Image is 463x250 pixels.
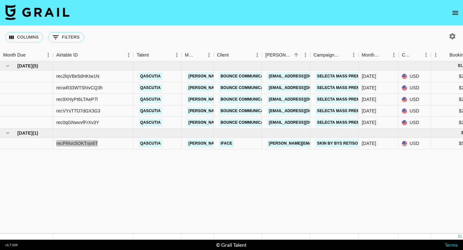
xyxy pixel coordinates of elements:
div: USD [399,94,431,105]
div: Jul '25 [362,119,376,126]
button: Menu [301,50,310,60]
button: hide children [3,129,12,138]
button: Menu [389,50,399,60]
a: Skin by BYS Retisome Campaign [315,139,388,147]
div: rec0qGNwvvfFrXv3Y [56,119,99,126]
div: Booker [262,49,310,61]
a: Selecta Mass Premium [315,95,369,103]
button: Sort [78,50,87,59]
a: qascutia [139,139,162,147]
div: Talent [137,49,149,61]
a: Selecta Mass Premium [315,107,369,115]
button: Sort [380,50,389,59]
div: USD [399,117,431,129]
a: [PERSON_NAME][EMAIL_ADDRESS][PERSON_NAME][DOMAIN_NAME] [187,119,325,127]
div: Month Due [362,49,380,61]
button: Menu [204,50,214,60]
div: Jul '25 [362,108,376,114]
div: © Grail Talent [216,242,247,248]
button: Sort [195,50,204,59]
div: Month Due [359,49,399,61]
div: Talent [133,49,182,61]
button: Menu [252,50,262,60]
div: Aug '25 [362,140,376,147]
div: Month Due [3,49,26,61]
div: Jul '25 [362,73,376,79]
div: Currency [402,49,412,61]
button: Menu [421,50,431,60]
a: Selecta Mass Premium [315,84,369,92]
button: Menu [431,50,440,60]
a: [PERSON_NAME][EMAIL_ADDRESS][PERSON_NAME][DOMAIN_NAME] [187,72,325,80]
a: [EMAIL_ADDRESS][DOMAIN_NAME] [267,72,339,80]
div: $ [458,234,460,239]
div: Manager [185,49,195,61]
div: [PERSON_NAME] [265,49,292,61]
div: Campaign (Type) [313,49,340,61]
div: USD [399,138,431,149]
div: USD [399,82,431,94]
a: Bounce Communications [219,84,277,92]
button: Sort [149,50,158,59]
a: [PERSON_NAME][EMAIL_ADDRESS][PERSON_NAME][DOMAIN_NAME] [187,139,325,147]
button: Menu [124,50,133,60]
div: Client [214,49,262,61]
a: [PERSON_NAME][EMAIL_ADDRESS][PERSON_NAME][DOMAIN_NAME] [187,84,325,92]
button: hide children [3,61,12,70]
div: v 1.7.104 [5,243,18,247]
span: [DATE] [17,130,32,136]
div: Airtable ID [56,49,78,61]
button: Menu [43,50,53,60]
a: qascutia [139,119,162,127]
span: [DATE] [17,63,32,69]
button: Sort [440,50,449,59]
div: Client [217,49,229,61]
div: recwR33WTShIvCQ3h [56,85,103,91]
button: Sort [292,50,301,59]
a: Terms [445,242,458,248]
div: Airtable ID [53,49,133,61]
div: recVYxT7fJ7dGX3G3 [56,108,100,114]
a: Bounce Communications [219,95,277,103]
span: ( 1 ) [32,130,38,136]
a: [EMAIL_ADDRESS][DOMAIN_NAME] [267,107,339,115]
a: iFace [219,139,234,147]
button: Show filters [48,32,84,42]
button: Menu [349,50,359,60]
a: qascutia [139,107,162,115]
button: open drawer [449,6,462,19]
a: [PERSON_NAME][EMAIL_ADDRESS][DOMAIN_NAME] [267,139,372,147]
div: USD [399,105,431,117]
button: Sort [340,50,349,59]
div: rec9XHyPt6LTAeP7l [56,96,98,103]
div: $ [458,63,460,68]
a: Bounce Communications [219,119,277,127]
a: Bounce Communications [219,107,277,115]
div: USD [399,71,431,82]
a: [PERSON_NAME][EMAIL_ADDRESS][PERSON_NAME][DOMAIN_NAME] [187,107,325,115]
a: [EMAIL_ADDRESS][DOMAIN_NAME] [267,84,339,92]
a: Bounce Communications [219,72,277,80]
a: qascutia [139,72,162,80]
div: Manager [182,49,214,61]
button: Sort [229,50,238,59]
span: ( 5 ) [32,63,38,69]
a: qascutia [139,95,162,103]
a: Selecta Mass Premium [315,119,369,127]
a: [EMAIL_ADDRESS][DOMAIN_NAME] [267,119,339,127]
div: Campaign (Type) [310,49,359,61]
div: Jul '25 [362,85,376,91]
a: [EMAIL_ADDRESS][DOMAIN_NAME] [267,95,339,103]
button: Menu [172,50,182,60]
a: Selecta Mass Premium [315,72,369,80]
button: Sort [26,50,35,59]
div: recPRtvc5OKTvjx6T [56,140,98,147]
div: Currency [399,49,431,61]
button: Sort [412,50,421,59]
div: rec2lqVBe5dHKIw1N [56,73,99,79]
a: [PERSON_NAME][EMAIL_ADDRESS][PERSON_NAME][DOMAIN_NAME] [187,95,325,103]
div: Jul '25 [362,96,376,103]
a: qascutia [139,84,162,92]
button: Select columns [5,32,43,42]
img: Grail Talent [5,4,69,20]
